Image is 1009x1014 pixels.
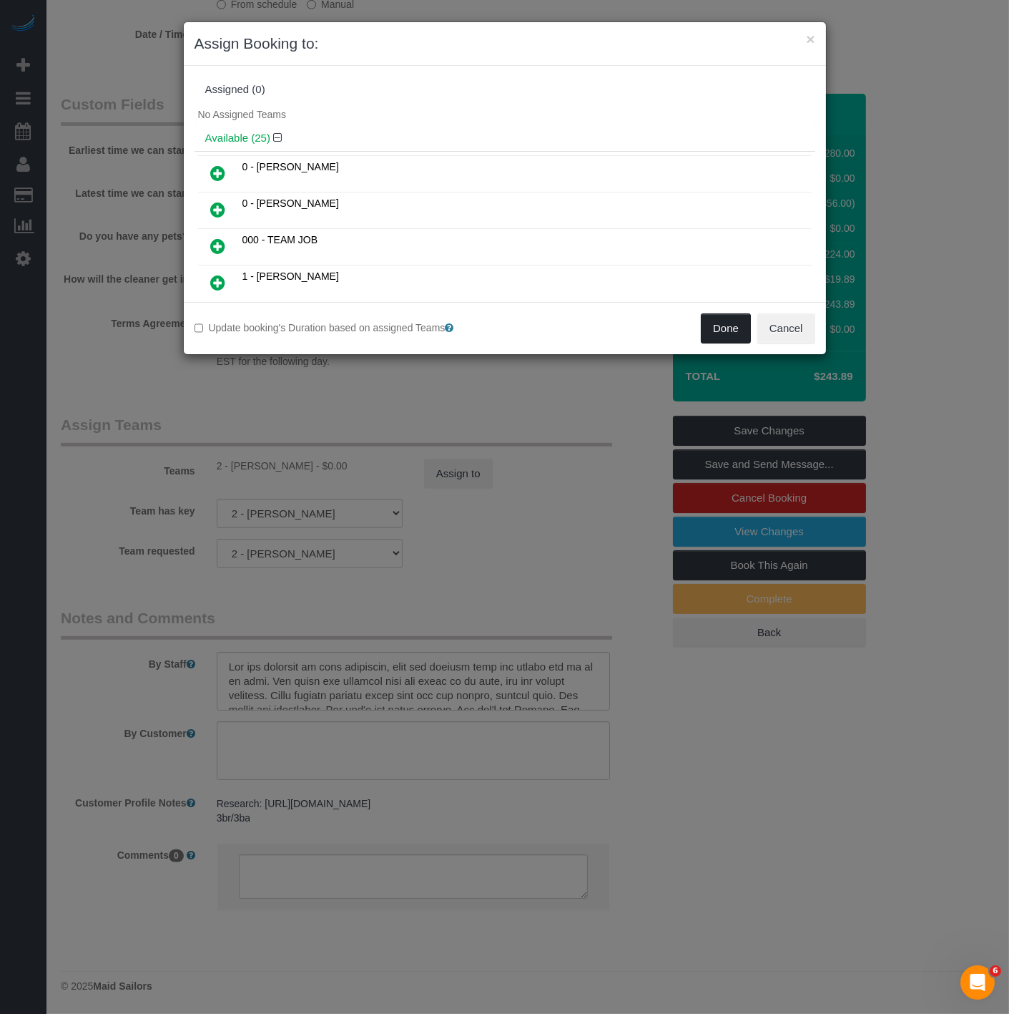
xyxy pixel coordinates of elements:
div: Assigned (0) [205,84,804,96]
span: 0 - [PERSON_NAME] [242,198,339,209]
iframe: Intercom live chat [960,965,995,1000]
button: Done [701,313,751,343]
span: 6 [990,965,1001,977]
span: 000 - TEAM JOB [242,234,318,245]
span: 0 - [PERSON_NAME] [242,161,339,172]
button: Cancel [757,313,815,343]
h4: Available (25) [205,132,804,145]
button: × [806,31,814,47]
span: No Assigned Teams [198,109,286,120]
input: Update booking's Duration based on assigned Teams [195,323,204,333]
span: 1 - [PERSON_NAME] [242,270,339,282]
label: Update booking's Duration based on assigned Teams [195,321,494,335]
h3: Assign Booking to: [195,33,815,54]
